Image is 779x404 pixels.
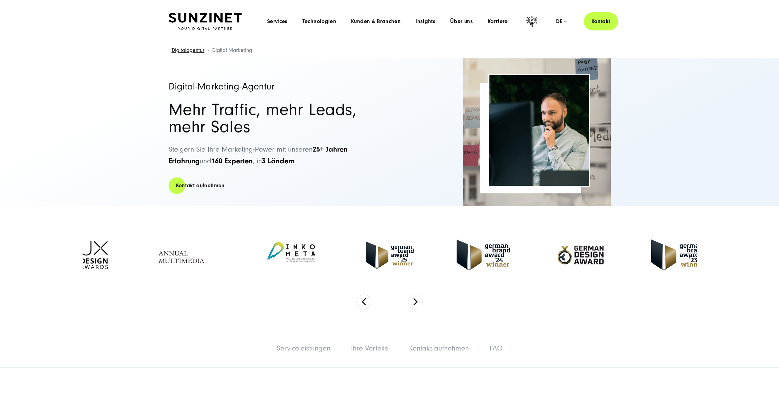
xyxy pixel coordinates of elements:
span: Digital Marketing [212,47,252,53]
a: Über uns [450,18,473,25]
h2: Mehr Traffic, mehr Leads, mehr Sales [169,101,384,136]
img: German-Design-Award [553,232,608,278]
img: UX-Design-Awards [80,241,108,269]
strong: 25+ Jahren Erfahrung [169,145,348,165]
button: Previous [356,295,371,309]
a: Kontakt [584,12,618,30]
button: Next [408,295,423,309]
a: Karriere [488,18,508,25]
a: Technologien [302,18,336,25]
img: German Brand Award 2023 Winner - Full Service digital agentur SUNZINET [651,240,705,270]
a: Insights [415,18,435,25]
img: Full-Service Digitalagentur SUNZINET - Digital Marketing [489,75,589,186]
strong: 3 Ländern [262,157,295,165]
img: Full-Service Digitalagentur SUNZINET - Digital Marketing_2 [463,58,611,206]
h1: Digital-Marketing-Agentur [169,81,384,91]
div: de [556,18,567,25]
a: Digitalagentur [172,47,204,53]
a: Ihre Vorteile [351,344,388,352]
a: Kontakt aufnehmen [409,344,469,352]
a: Kontakt aufnehmen [169,177,232,194]
img: Annual Multimedia Awards - Full Service Digitalagentur SUNZINET [151,236,215,273]
a: Services [267,18,288,25]
a: Kunden & Branchen [351,18,401,25]
img: German Brand Award winner 2025 - Full Service Digital Agentur SUNZINET [366,241,414,269]
img: German-Brand-Award - Full Service digital agentur SUNZINET [457,240,510,270]
a: FAQ [489,344,503,352]
img: Inkometa Award für interne Kommunikation - Full Service Digitalagentur SUNZINET [258,236,323,273]
a: Serviceleistungen [277,344,330,352]
strong: 160 Experten [211,157,253,165]
img: SUNZINET Full Service Digital Agentur [169,13,242,30]
span: Steigern Sie Ihre Marketing-Power mit unseren und , in [169,145,348,165]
